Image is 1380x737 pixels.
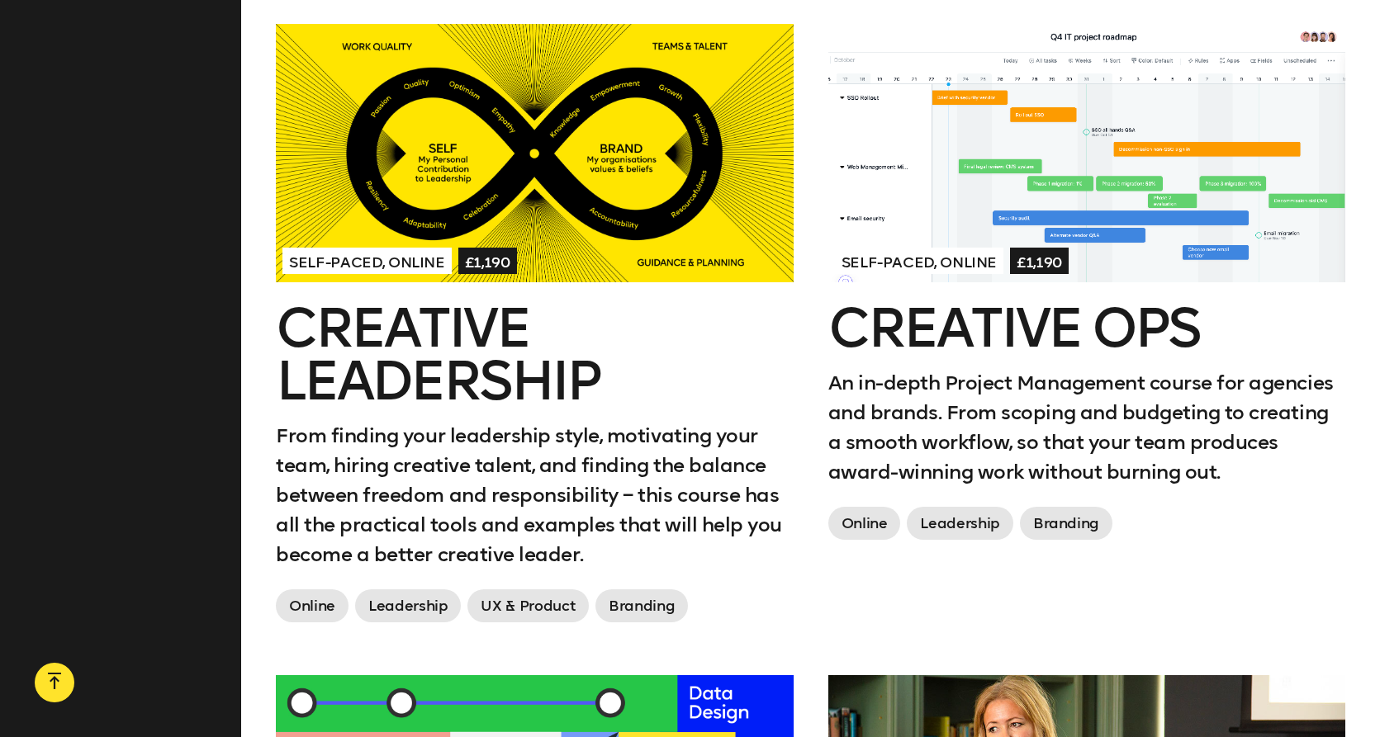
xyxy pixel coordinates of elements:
[595,589,688,622] span: Branding
[282,248,452,274] span: Self-paced, Online
[828,24,1346,546] a: Self-paced, Online£1,190Creative OpsAn in-depth Project Management course for agencies and brands...
[1010,248,1069,274] span: £1,190
[276,24,794,629] a: Self-paced, Online£1,190Creative LeadershipFrom finding your leadership style, motivating your te...
[276,302,794,408] h2: Creative Leadership
[276,421,794,569] p: From finding your leadership style, motivating your team, hiring creative talent, and finding the...
[355,589,461,622] span: Leadership
[276,589,349,622] span: Online
[907,507,1012,540] span: Leadership
[828,507,901,540] span: Online
[467,589,589,622] span: UX & Product
[458,248,517,274] span: £1,190
[828,302,1346,355] h2: Creative Ops
[835,248,1004,274] span: Self-paced, Online
[1020,507,1112,540] span: Branding
[828,368,1346,487] p: An in-depth Project Management course for agencies and brands. From scoping and budgeting to crea...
